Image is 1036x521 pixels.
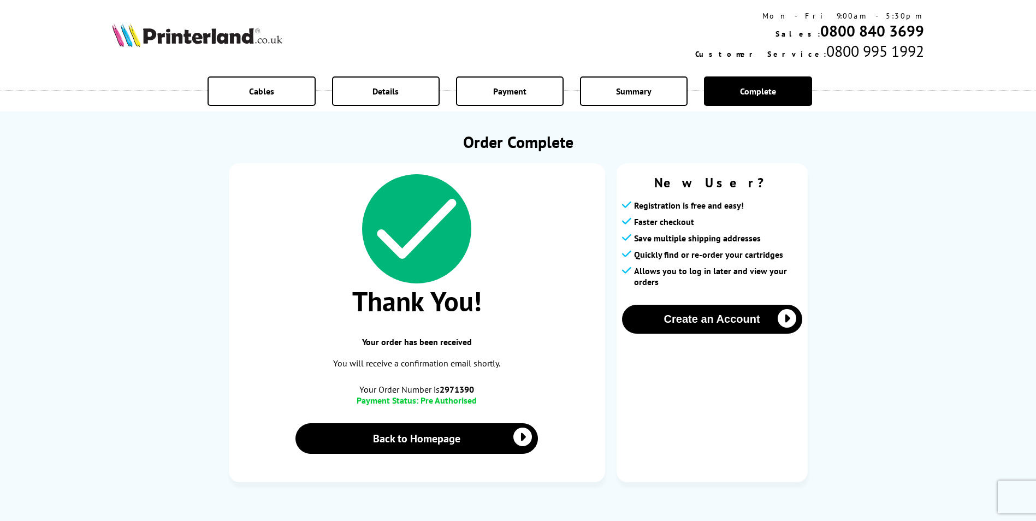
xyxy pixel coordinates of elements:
span: Quickly find or re-order your cartridges [634,249,783,260]
a: 0800 840 3699 [820,21,924,41]
img: Printerland Logo [112,23,282,47]
span: Complete [740,86,776,97]
h1: Order Complete [229,131,808,152]
span: Thank You! [240,283,594,319]
span: New User? [622,174,802,191]
span: Payment [493,86,526,97]
button: Create an Account [622,305,802,334]
span: Allows you to log in later and view your orders [634,265,802,287]
span: Sales: [775,29,820,39]
span: Payment Status: [357,395,418,406]
a: Back to Homepage [295,423,538,454]
span: Pre Authorised [421,395,477,406]
span: Cables [249,86,274,97]
div: Mon - Fri 9:00am - 5:30pm [695,11,924,21]
span: 0800 995 1992 [826,41,924,61]
span: Summary [616,86,652,97]
span: Your Order Number is [240,384,594,395]
b: 2971390 [440,384,474,395]
span: Details [372,86,399,97]
p: You will receive a confirmation email shortly. [240,356,594,371]
span: Your order has been received [240,336,594,347]
span: Faster checkout [634,216,694,227]
span: Customer Service: [695,49,826,59]
span: Registration is free and easy! [634,200,744,211]
span: Save multiple shipping addresses [634,233,761,244]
